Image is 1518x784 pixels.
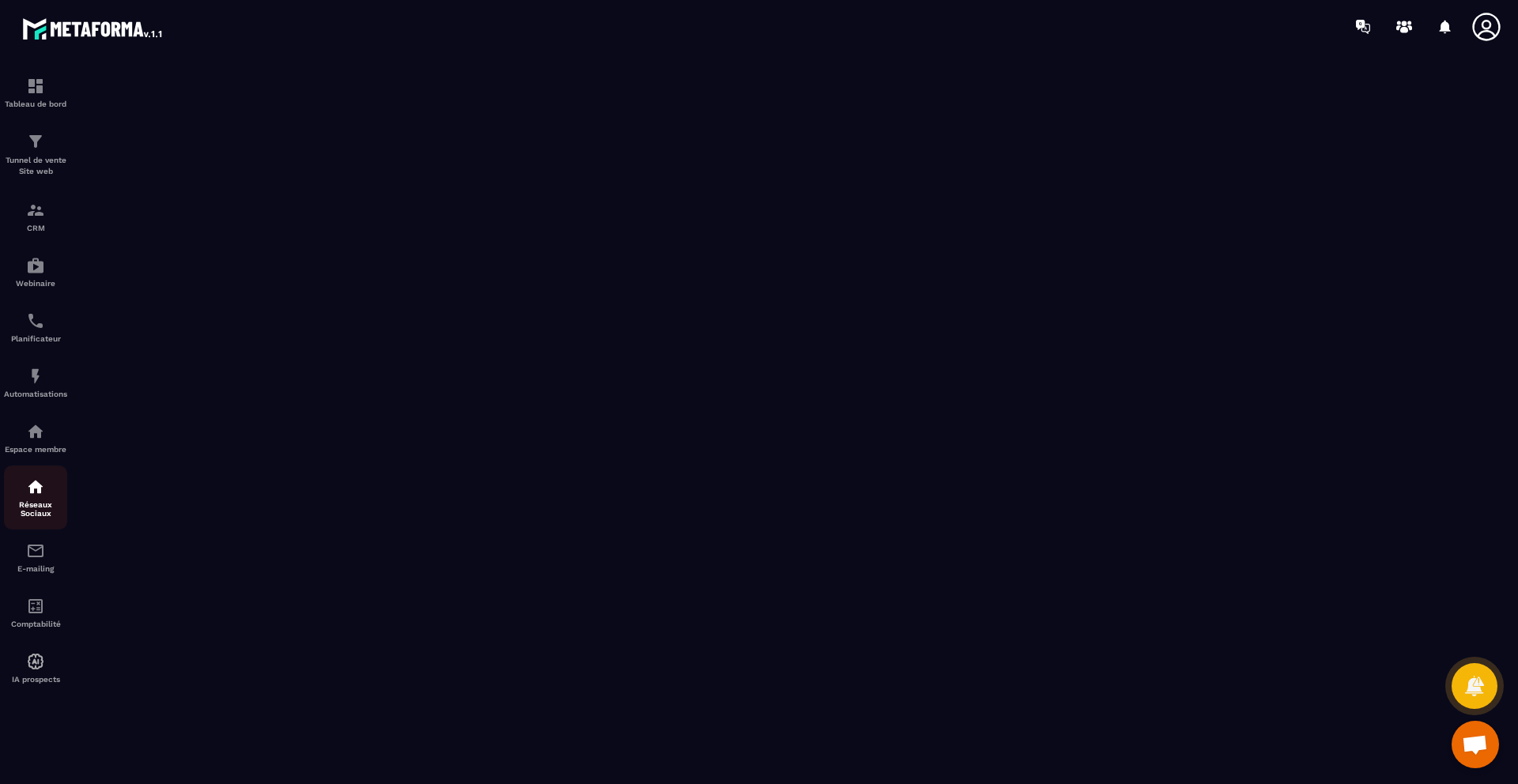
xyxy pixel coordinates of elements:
img: automations [26,367,45,386]
p: IA prospects [4,675,67,684]
img: formation [26,77,45,96]
img: logo [22,14,164,43]
img: formation [26,201,45,220]
a: accountantaccountantComptabilité [4,585,67,640]
p: Automatisations [4,390,67,398]
p: Tunnel de vente Site web [4,155,67,177]
a: emailemailE-mailing [4,530,67,585]
a: formationformationCRM [4,189,67,244]
a: automationsautomationsWebinaire [4,244,67,300]
img: formation [26,132,45,151]
img: automations [26,652,45,671]
a: formationformationTableau de bord [4,65,67,120]
p: Réseaux Sociaux [4,500,67,518]
img: social-network [26,477,45,496]
a: social-networksocial-networkRéseaux Sociaux [4,465,67,530]
a: formationformationTunnel de vente Site web [4,120,67,189]
img: accountant [26,597,45,616]
img: email [26,541,45,560]
img: automations [26,422,45,441]
img: automations [26,256,45,275]
p: CRM [4,224,67,232]
p: Espace membre [4,445,67,454]
p: E-mailing [4,564,67,573]
img: scheduler [26,311,45,330]
a: automationsautomationsEspace membre [4,410,67,465]
p: Webinaire [4,279,67,288]
p: Planificateur [4,334,67,343]
a: schedulerschedulerPlanificateur [4,300,67,355]
p: Comptabilité [4,620,67,628]
a: automationsautomationsAutomatisations [4,355,67,410]
a: Ouvrir le chat [1452,721,1499,768]
p: Tableau de bord [4,100,67,108]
